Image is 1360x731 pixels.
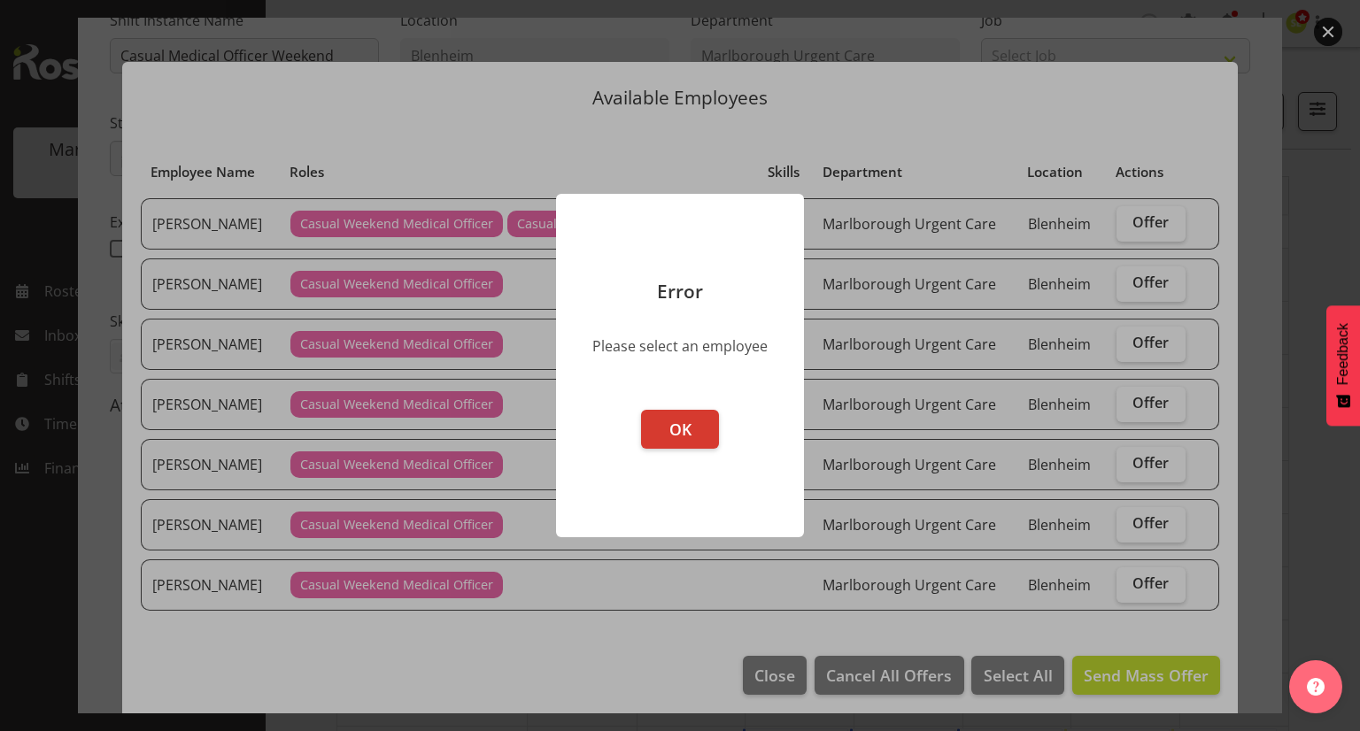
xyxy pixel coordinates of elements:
[669,419,692,440] span: OK
[1307,678,1325,696] img: help-xxl-2.png
[583,335,777,357] div: Please select an employee
[1326,305,1360,426] button: Feedback - Show survey
[641,410,719,449] button: OK
[574,282,786,301] p: Error
[1335,323,1351,385] span: Feedback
